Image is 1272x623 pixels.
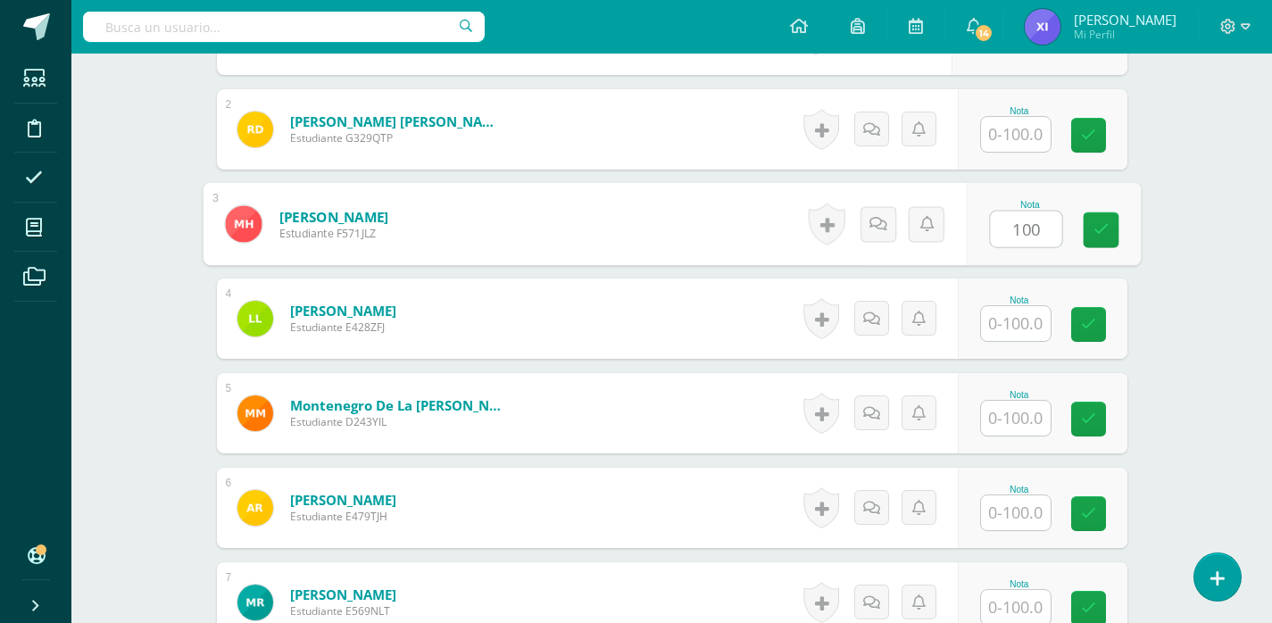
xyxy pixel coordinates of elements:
[980,295,1059,305] div: Nota
[290,491,396,509] a: [PERSON_NAME]
[980,579,1059,589] div: Nota
[279,226,388,242] span: Estudiante F571JLZ
[1074,27,1176,42] span: Mi Perfil
[290,320,396,335] span: Estudiante E428ZFJ
[990,212,1061,247] input: 0-100.0
[290,396,504,414] a: Montenegro de la [PERSON_NAME][GEOGRAPHIC_DATA]
[981,117,1051,152] input: 0-100.0
[279,207,388,226] a: [PERSON_NAME]
[290,603,396,619] span: Estudiante E569NLT
[290,112,504,130] a: [PERSON_NAME] [PERSON_NAME]
[237,490,273,526] img: df24eeb9266446bc7507dcb392f91d0e.png
[290,586,396,603] a: [PERSON_NAME]
[290,130,504,145] span: Estudiante G329QTP
[290,302,396,320] a: [PERSON_NAME]
[83,12,485,42] input: Busca un usuario...
[981,401,1051,436] input: 0-100.0
[290,414,504,429] span: Estudiante D243YIL
[989,200,1070,210] div: Nota
[980,485,1059,494] div: Nota
[980,390,1059,400] div: Nota
[974,23,993,43] span: 14
[1025,9,1060,45] img: 1d78fe0e7abd40f829284b7c7ce97193.png
[237,301,273,336] img: a477195578857758c8be47b3ca59e667.png
[237,112,273,147] img: 2b52bc4b8c5f7d82112d3187a965c34b.png
[237,585,273,620] img: 77a9ca21917bed39867d06e205a1e2ab.png
[1074,11,1176,29] span: [PERSON_NAME]
[225,205,262,242] img: 6d5f244bd56a493efdcc6e5c4b25ee36.png
[290,509,396,524] span: Estudiante E479TJH
[980,106,1059,116] div: Nota
[237,395,273,431] img: 37c9fcc4a79d5c6184c3e12fdadcebfa.png
[981,495,1051,530] input: 0-100.0
[981,306,1051,341] input: 0-100.0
